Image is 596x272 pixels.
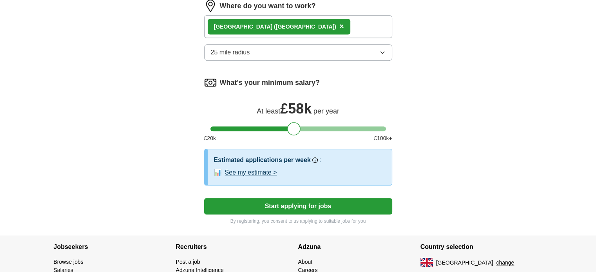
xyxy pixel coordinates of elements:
img: UK flag [420,258,433,267]
label: What's your minimum salary? [220,77,320,88]
h4: Country selection [420,236,543,258]
span: [GEOGRAPHIC_DATA] [436,259,493,267]
span: per year [313,107,339,115]
span: ([GEOGRAPHIC_DATA]) [274,23,336,30]
a: Post a job [176,259,200,265]
button: See my estimate > [225,168,277,177]
button: 25 mile radius [204,44,392,61]
button: × [339,21,344,32]
label: Where do you want to work? [220,1,316,11]
h3: : [319,155,321,165]
h3: Estimated applications per week [214,155,311,165]
span: 📊 [214,168,222,177]
img: salary.png [204,76,217,89]
span: 25 mile radius [211,48,250,57]
span: × [339,22,344,31]
span: At least [257,107,280,115]
a: Browse jobs [54,259,83,265]
strong: [GEOGRAPHIC_DATA] [214,23,273,30]
button: change [496,259,514,267]
a: About [298,259,313,265]
button: Start applying for jobs [204,198,392,214]
span: £ 58k [280,101,312,117]
p: By registering, you consent to us applying to suitable jobs for you [204,218,392,225]
span: £ 20 k [204,134,216,142]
